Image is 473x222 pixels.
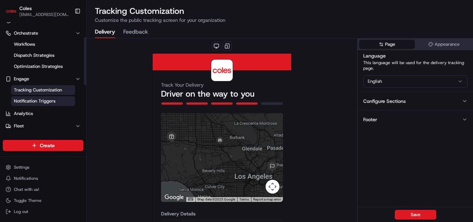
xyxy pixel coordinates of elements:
span: Optimization Strategies [14,63,63,70]
span: Create [40,142,55,149]
span: Fleet [14,123,24,129]
button: Orchestrate [3,28,83,39]
span: Drivers [14,134,28,140]
a: Workflows [11,39,75,49]
button: Fleet [3,121,83,132]
h2: Tracking Customization [95,6,465,17]
a: 💻API Documentation [56,98,114,110]
img: Coles [6,6,17,17]
button: Footer [358,110,473,128]
span: Settings [14,165,29,170]
span: Knowledge Base [14,100,53,107]
button: Chat with us! [3,185,83,194]
button: Engage [3,73,83,85]
button: Delivery [95,26,115,38]
img: 1736555255976-a54dd68f-1ca7-489b-9aae-adbdc363a1c4 [7,66,19,79]
span: Workflows [14,41,35,47]
a: Powered byPylon [49,117,84,123]
span: Toggle Theme [14,198,42,203]
button: Save [395,210,436,220]
span: Analytics [14,110,33,117]
span: Engage [14,76,29,82]
input: Got a question? Start typing here... [18,45,125,52]
h2: Driver on the way to you [161,88,283,99]
div: 📗 [7,101,12,107]
span: Notifications [14,176,38,181]
button: Appearance [416,40,472,49]
h3: Track Your Delivery [161,81,283,88]
span: Notification Triggers [14,98,55,104]
label: Language [363,53,386,59]
h3: Delivery Details [161,210,283,217]
a: Analytics [3,108,83,119]
p: This language will be used for the delivery tracking page. [363,60,467,71]
button: Create [3,140,83,151]
span: Orchestrate [14,30,38,36]
span: Chat with us! [14,187,39,192]
button: Feedback [123,26,148,38]
div: We're available if you need us! [24,73,88,79]
a: Drivers [11,132,75,142]
a: Report a map error [253,197,281,201]
button: Notifications [3,174,83,183]
a: Optimization Strategies [11,62,75,71]
button: Map camera controls [266,180,279,194]
span: Dispatch Strategies [14,52,54,59]
span: Tracking Customization [14,87,62,93]
a: Terms (opens in new tab) [239,197,249,201]
a: Notification Triggers [11,96,75,106]
button: ColesColes[EMAIL_ADDRESS][DOMAIN_NAME] [3,3,72,19]
img: logo-public_tracking_screen-Coles-1725795141083.png [213,61,231,80]
img: Nash [7,7,21,21]
button: Log out [3,207,83,216]
div: 💻 [59,101,64,107]
button: Page [359,40,414,49]
a: Tracking Customization [11,85,75,95]
div: Footer [363,116,377,123]
button: Coles [19,5,32,12]
button: Settings [3,162,83,172]
span: Log out [14,209,28,214]
p: Customize the public tracking screen for your organization [95,17,465,24]
span: API Documentation [65,100,111,107]
p: Welcome 👋 [7,28,126,39]
div: Configure Sections [363,98,406,105]
a: Open this area in Google Maps (opens a new window) [163,193,186,202]
div: Start new chat [24,66,114,73]
button: [EMAIL_ADDRESS][DOMAIN_NAME] [19,12,69,17]
button: Configure Sections [358,92,473,110]
a: Dispatch Strategies [11,51,75,60]
img: Google [163,193,186,202]
span: Pylon [69,117,84,123]
a: 📗Knowledge Base [4,98,56,110]
span: Map data ©2025 Google [197,197,235,201]
button: Toggle Theme [3,196,83,205]
button: Keyboard shortcuts [188,197,193,201]
button: Start new chat [118,68,126,77]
